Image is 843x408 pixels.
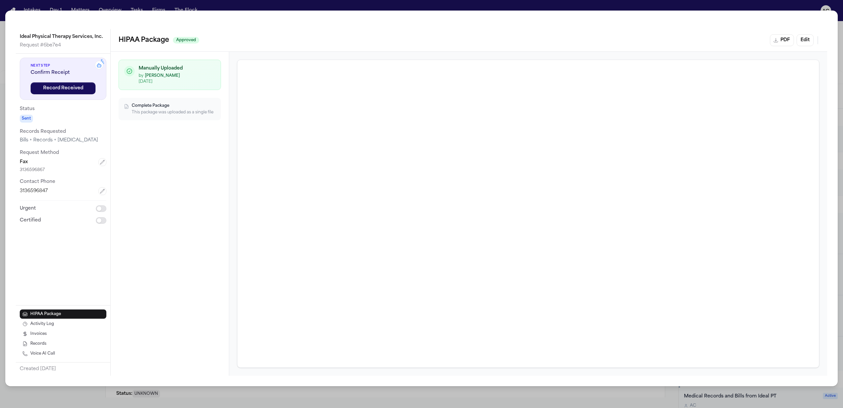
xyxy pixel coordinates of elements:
[20,137,106,144] div: Bills + Records + [MEDICAL_DATA]
[31,70,95,76] span: Confirm Receipt
[31,63,95,68] span: Next Step
[119,35,169,45] h2: HIPAA Package
[20,349,106,359] button: Voice AI Call
[139,65,215,72] div: Manually Uploaded
[20,128,106,136] p: Records Requested
[797,34,814,46] button: Edit
[20,188,48,194] span: 3136596847
[20,149,106,157] p: Request Method
[20,330,106,339] button: Invoices
[139,79,215,84] div: [DATE]
[20,217,41,224] p: Certified
[20,105,106,113] p: Status
[20,205,36,213] p: Urgent
[139,73,144,78] span: by
[20,167,106,173] div: 3136596867
[20,42,106,49] p: Request # 6be7e4
[20,178,106,186] p: Contact Phone
[173,37,199,44] span: Approved
[31,82,95,94] button: Record Received
[132,110,213,115] div: This package was uploaded as a single file
[101,58,102,63] span: z
[30,322,54,327] span: Activity Log
[145,73,180,78] span: [PERSON_NAME]
[20,320,106,329] button: Activity Log
[30,332,47,337] span: Invoices
[30,312,61,317] span: HIPAA Package
[770,34,794,46] button: PDF
[20,365,106,373] p: Created [DATE]
[30,341,46,347] span: Records
[237,60,819,367] iframe: Published HIPAA Package
[20,310,106,319] button: HIPAA Package
[132,103,213,108] div: Complete Package
[20,33,106,41] p: Ideal Physical Therapy Services, Inc.
[20,159,28,165] span: Fax
[30,351,55,357] span: Voice AI Call
[20,115,33,123] span: Sent
[20,339,106,349] button: Records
